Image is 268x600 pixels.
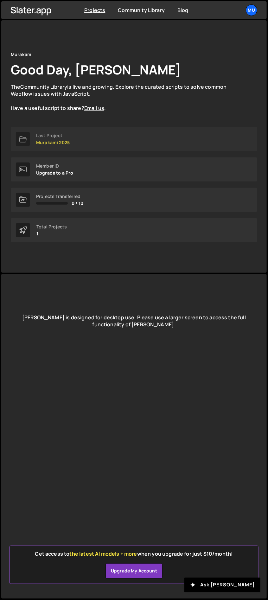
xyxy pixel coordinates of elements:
[118,7,165,14] a: Community Library
[36,194,83,199] div: Projects Transferred
[36,231,67,236] p: 1
[11,61,181,78] h1: Good Day, [PERSON_NAME]
[105,564,163,579] a: Upgrade my account
[84,7,105,14] a: Projects
[20,83,67,90] a: Community Library
[11,83,239,112] p: The is live and growing. Explore the curated scripts to solve common Webflow issues with JavaScri...
[35,551,233,557] h2: Get access to when you upgrade for just $10/month!
[11,127,257,151] a: Last Project Murakami 2025
[36,163,73,169] div: Member ID
[70,551,137,558] span: the latest AI models + more
[11,304,257,338] div: [PERSON_NAME] is designed for desktop use. Please use a larger screen to access the full function...
[246,4,257,16] a: Mu
[177,7,188,14] a: Blog
[36,170,73,176] p: Upgrade to a Pro
[184,578,260,592] button: Ask [PERSON_NAME]
[36,140,70,145] p: Murakami 2025
[84,105,104,112] a: Email us
[72,201,83,206] span: 0 / 10
[36,133,70,138] div: Last Project
[36,224,67,229] div: Total Projects
[11,51,33,58] div: Murakami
